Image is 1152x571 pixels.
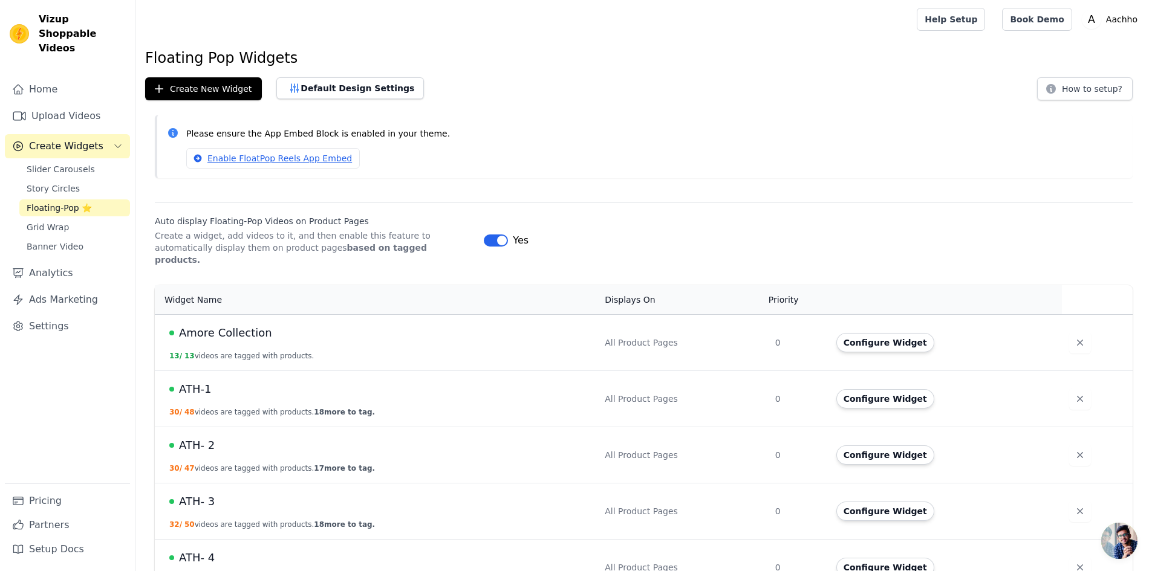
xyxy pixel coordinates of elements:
[155,243,427,265] strong: based on tagged products.
[1082,8,1142,30] button: A Aachho
[169,407,375,417] button: 30/ 48videos are tagged with products.18more to tag.
[5,134,130,158] button: Create Widgets
[179,437,215,454] span: ATH- 2
[768,427,829,483] td: 0
[169,520,182,529] span: 32 /
[836,445,934,465] button: Configure Widget
[605,505,761,517] div: All Product Pages
[169,351,314,361] button: 13/ 13videos are tagged with products.
[184,520,195,529] span: 50
[19,161,130,178] a: Slider Carousels
[39,12,125,56] span: Vizup Shoppable Videos
[5,489,130,513] a: Pricing
[768,370,829,427] td: 0
[169,352,182,360] span: 13 /
[5,537,130,561] a: Setup Docs
[19,219,130,236] a: Grid Wrap
[155,230,474,266] p: Create a widget, add videos to it, and then enable this feature to automatically display them on ...
[5,261,130,285] a: Analytics
[605,393,761,405] div: All Product Pages
[10,24,29,44] img: Vizup
[184,464,195,473] span: 47
[314,520,375,529] span: 18 more to tag.
[169,499,174,504] span: Live Published
[5,288,130,312] a: Ads Marketing
[276,77,424,99] button: Default Design Settings
[179,381,211,398] span: ATH-1
[1069,388,1091,410] button: Delete widget
[1101,8,1142,30] p: Aachho
[169,331,174,335] span: Live Published
[155,285,597,315] th: Widget Name
[5,314,130,338] a: Settings
[836,502,934,521] button: Configure Widget
[27,182,80,195] span: Story Circles
[917,8,985,31] a: Help Setup
[1037,77,1133,100] button: How to setup?
[184,352,195,360] span: 13
[836,389,934,408] button: Configure Widget
[314,464,375,473] span: 17 more to tag.
[768,483,829,539] td: 0
[145,77,262,100] button: Create New Widget
[155,215,474,227] label: Auto display Floating-Pop Videos on Product Pages
[27,240,83,253] span: Banner Video
[27,163,95,175] span: Slider Carousels
[5,513,130,537] a: Partners
[1069,332,1091,353] button: Delete widget
[5,104,130,128] a: Upload Videos
[186,148,360,169] a: Enable FloatPop Reels App Embed
[145,48,1142,68] h1: Floating Pop Widgets
[513,233,529,248] span: Yes
[1037,86,1133,97] a: How to setup?
[179,549,215,566] span: ATH- 4
[29,139,103,153] span: Create Widgets
[169,443,174,448] span: Live Published
[169,387,174,392] span: Live Published
[768,285,829,315] th: Priority
[19,199,130,216] a: Floating-Pop ⭐
[605,449,761,461] div: All Product Pages
[1069,444,1091,466] button: Delete widget
[5,77,130,102] a: Home
[768,314,829,370] td: 0
[836,333,934,352] button: Configure Widget
[179,324,272,341] span: Amore Collection
[19,238,130,255] a: Banner Video
[184,408,195,416] span: 48
[27,202,92,214] span: Floating-Pop ⭐
[169,464,182,473] span: 30 /
[1101,523,1137,559] a: Open chat
[27,221,69,233] span: Grid Wrap
[1069,500,1091,522] button: Delete widget
[1002,8,1072,31] a: Book Demo
[1088,13,1095,25] text: A
[314,408,375,416] span: 18 more to tag.
[169,555,174,560] span: Live Published
[186,127,1123,141] p: Please ensure the App Embed Block is enabled in your theme.
[169,520,375,529] button: 32/ 50videos are tagged with products.18more to tag.
[19,180,130,197] a: Story Circles
[484,233,529,248] button: Yes
[605,337,761,349] div: All Product Pages
[169,463,375,473] button: 30/ 47videos are tagged with products.17more to tag.
[179,493,215,510] span: ATH- 3
[169,408,182,416] span: 30 /
[597,285,768,315] th: Displays On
